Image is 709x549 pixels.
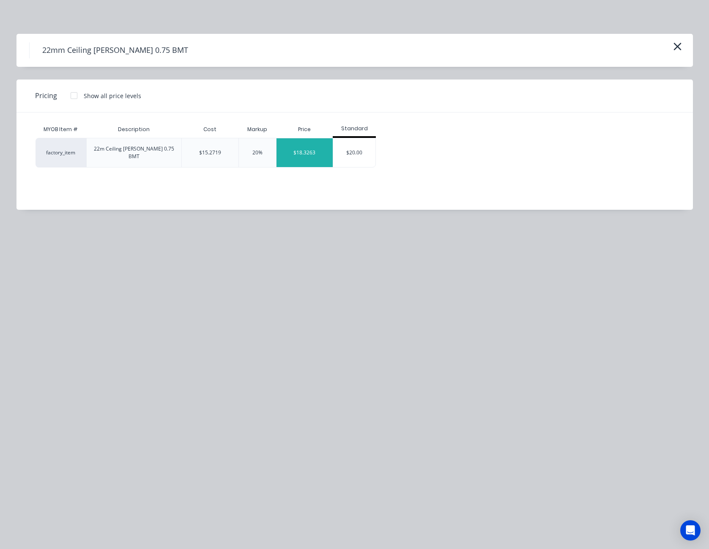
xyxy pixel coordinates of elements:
div: 20% [252,149,263,156]
div: Open Intercom Messenger [680,520,701,541]
div: Description [111,119,156,140]
div: Markup [238,121,276,138]
div: 22m Ceiling [PERSON_NAME] 0.75 BMT [93,145,175,160]
div: factory_item [36,138,86,167]
div: Price [276,121,333,138]
span: Pricing [35,91,57,101]
h4: 22mm Ceiling [PERSON_NAME] 0.75 BMT [29,42,201,58]
div: Standard [333,125,376,132]
div: $18.3263 [276,138,333,167]
div: $15.2719 [199,149,221,156]
div: $20.00 [333,138,375,167]
div: MYOB Item # [36,121,86,138]
div: Cost [181,121,238,138]
div: Show all price levels [84,91,141,100]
